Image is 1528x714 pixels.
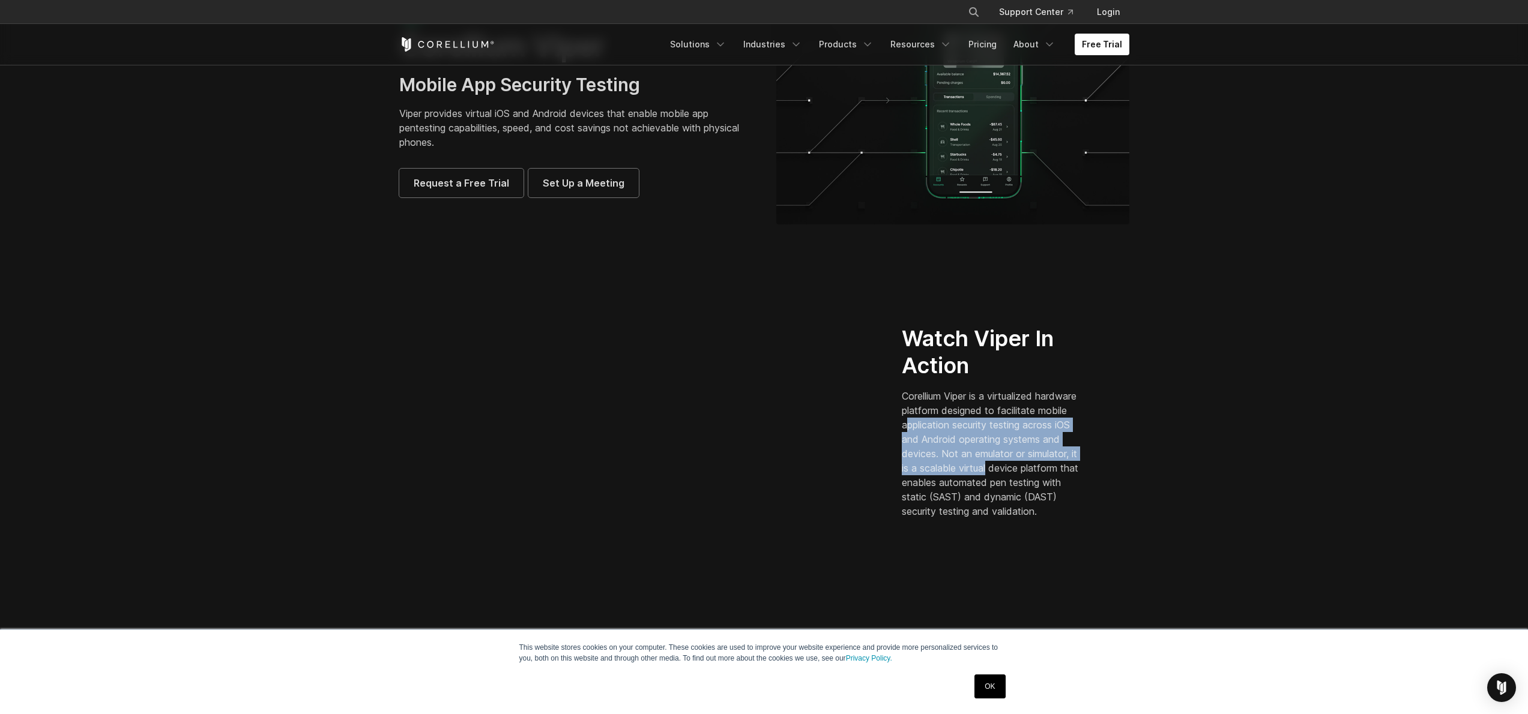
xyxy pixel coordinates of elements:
[974,674,1005,698] a: OK
[989,1,1083,23] a: Support Center
[528,169,639,197] a: Set Up a Meeting
[519,642,1009,664] p: This website stores cookies on your computer. These cookies are used to improve your website expe...
[953,1,1129,23] div: Navigation Menu
[399,37,495,52] a: Corellium Home
[414,176,509,190] span: Request a Free Trial
[1006,34,1063,55] a: About
[902,325,1084,379] h2: Watch Viper In Action
[812,34,881,55] a: Products
[902,389,1084,518] p: Corellium Viper is a virtualized hardware platform designed to facilitate mobile application secu...
[543,176,624,190] span: Set Up a Meeting
[961,34,1004,55] a: Pricing
[1087,1,1129,23] a: Login
[883,34,959,55] a: Resources
[399,169,524,197] a: Request a Free Trial
[399,106,752,149] p: Viper provides virtual iOS and Android devices that enable mobile app pentesting capabilities, sp...
[663,34,734,55] a: Solutions
[399,74,640,95] span: Mobile App Security Testing
[963,1,985,23] button: Search
[846,654,892,662] a: Privacy Policy.
[736,34,809,55] a: Industries
[663,34,1129,55] div: Navigation Menu
[1075,34,1129,55] a: Free Trial
[1487,673,1516,702] div: Open Intercom Messenger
